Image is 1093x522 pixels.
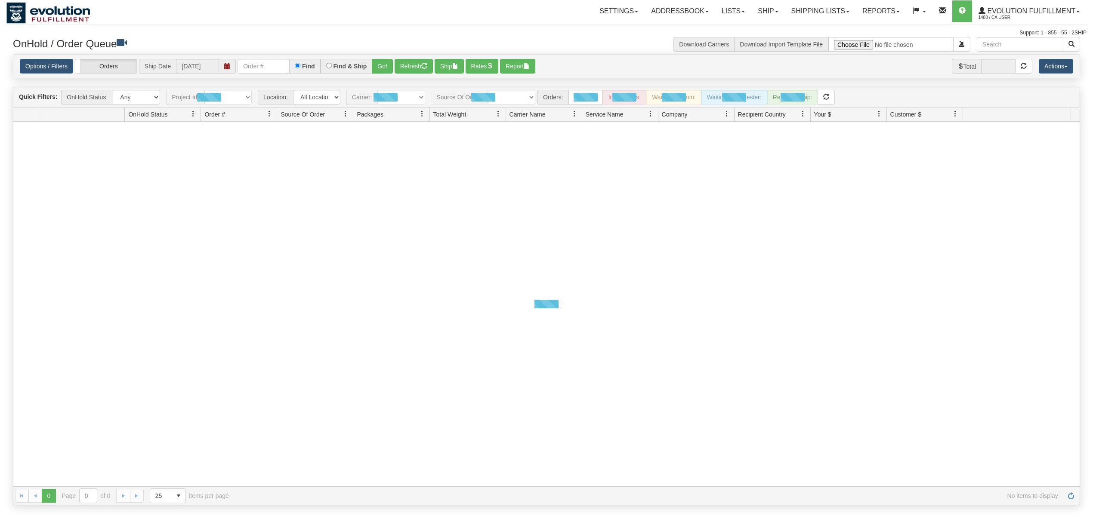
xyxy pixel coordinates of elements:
[586,110,624,119] span: Service Name
[952,59,982,74] span: Total
[139,59,176,74] span: Ship Date
[186,107,201,121] a: OnHold Status filter column settings
[262,107,277,121] a: Order # filter column settings
[740,41,823,48] a: Download Import Template File
[872,107,886,121] a: Your $ filter column settings
[856,0,906,22] a: Reports
[302,63,315,69] label: Find
[333,63,367,69] label: Find & Ship
[567,107,582,121] a: Carrier Name filter column settings
[948,107,963,121] a: Customer $ filter column settings
[751,0,784,22] a: Ship
[42,489,56,503] span: Page 0
[372,59,393,74] button: Go!
[258,90,293,104] span: Location:
[238,59,289,74] input: Order #
[643,107,658,121] a: Service Name filter column settings
[719,107,734,121] a: Company filter column settings
[415,107,429,121] a: Packages filter column settings
[338,107,353,121] a: Source Of Order filter column settings
[1063,37,1080,52] button: Search
[767,90,818,104] div: Ready to Ship:
[985,7,1075,15] span: Evolution Fulfillment
[738,110,786,119] span: Recipient Country
[20,59,73,74] a: Options / Filters
[13,37,540,49] h3: OnHold / Order Queue
[13,87,1080,107] div: grid toolbar
[150,488,186,503] span: Page sizes drop down
[75,59,137,74] label: Orders
[281,110,325,119] span: Source Of Order
[1064,489,1078,503] a: Refresh
[128,110,167,119] span: OnHold Status
[466,59,499,74] button: Rates
[977,37,1063,52] input: Search
[500,59,535,74] button: Report
[645,0,715,22] a: Addressbook
[435,59,464,74] button: Ship
[715,0,751,22] a: Lists
[172,489,185,503] span: select
[603,90,646,104] div: In Progress:
[537,90,568,104] span: Orders:
[568,90,603,104] div: New:
[679,41,729,48] a: Download Carriers
[204,110,225,119] span: Order #
[62,488,111,503] span: Page of 0
[395,59,433,74] button: Refresh
[19,92,57,101] label: Quick Filters:
[593,0,645,22] a: Settings
[155,491,167,500] span: 25
[241,492,1058,499] span: No items to display
[491,107,506,121] a: Total Weight filter column settings
[1039,59,1073,74] button: Actions
[890,110,921,119] span: Customer $
[972,0,1086,22] a: Evolution Fulfillment 1488 / CA User
[433,110,466,119] span: Total Weight
[6,29,1087,37] div: Support: 1 - 855 - 55 - 2SHIP
[6,2,90,24] img: logo1488.jpg
[357,110,383,119] span: Packages
[150,488,229,503] span: items per page
[509,110,546,119] span: Carrier Name
[796,107,810,121] a: Recipient Country filter column settings
[646,90,701,104] div: Waiting - Admin:
[814,110,831,119] span: Your $
[61,90,113,104] span: OnHold Status:
[979,13,1043,22] span: 1488 / CA User
[701,90,767,104] div: Waiting - Requester:
[662,110,688,119] span: Company
[828,37,954,52] input: Import
[785,0,856,22] a: Shipping lists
